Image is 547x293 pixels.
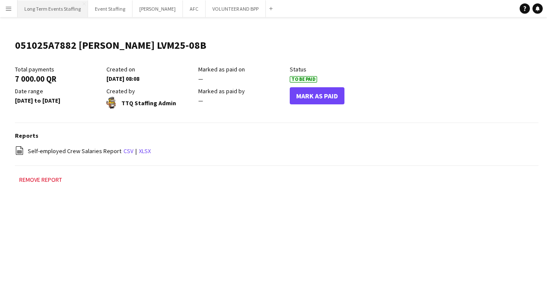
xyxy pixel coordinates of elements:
[15,146,538,157] div: |
[132,0,183,17] button: [PERSON_NAME]
[18,0,88,17] button: Long Term Events Staffing
[15,87,102,95] div: Date range
[124,147,133,155] a: csv
[106,65,194,73] div: Created on
[290,76,317,83] span: To Be Paid
[15,175,66,185] button: Remove report
[15,65,102,73] div: Total payments
[106,75,194,83] div: [DATE] 08:08
[139,147,151,155] a: xlsx
[15,97,102,104] div: [DATE] to [DATE]
[106,97,194,110] div: TTQ Staffing Admin
[290,65,377,73] div: Status
[106,87,194,95] div: Created by
[198,97,203,104] span: —
[198,87,285,95] div: Marked as paid by
[206,0,266,17] button: VOLUNTEER AND BPP
[15,39,206,52] h1: 051025A7882 [PERSON_NAME] LVM25-08B
[198,75,203,83] span: —
[15,132,538,139] h3: Reports
[290,87,344,104] button: Mark As Paid
[198,65,285,73] div: Marked as paid on
[183,0,206,17] button: AFC
[88,0,132,17] button: Event Staffing
[28,147,121,155] span: Self-employed Crew Salaries Report
[15,75,102,83] div: 7 000.00 QR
